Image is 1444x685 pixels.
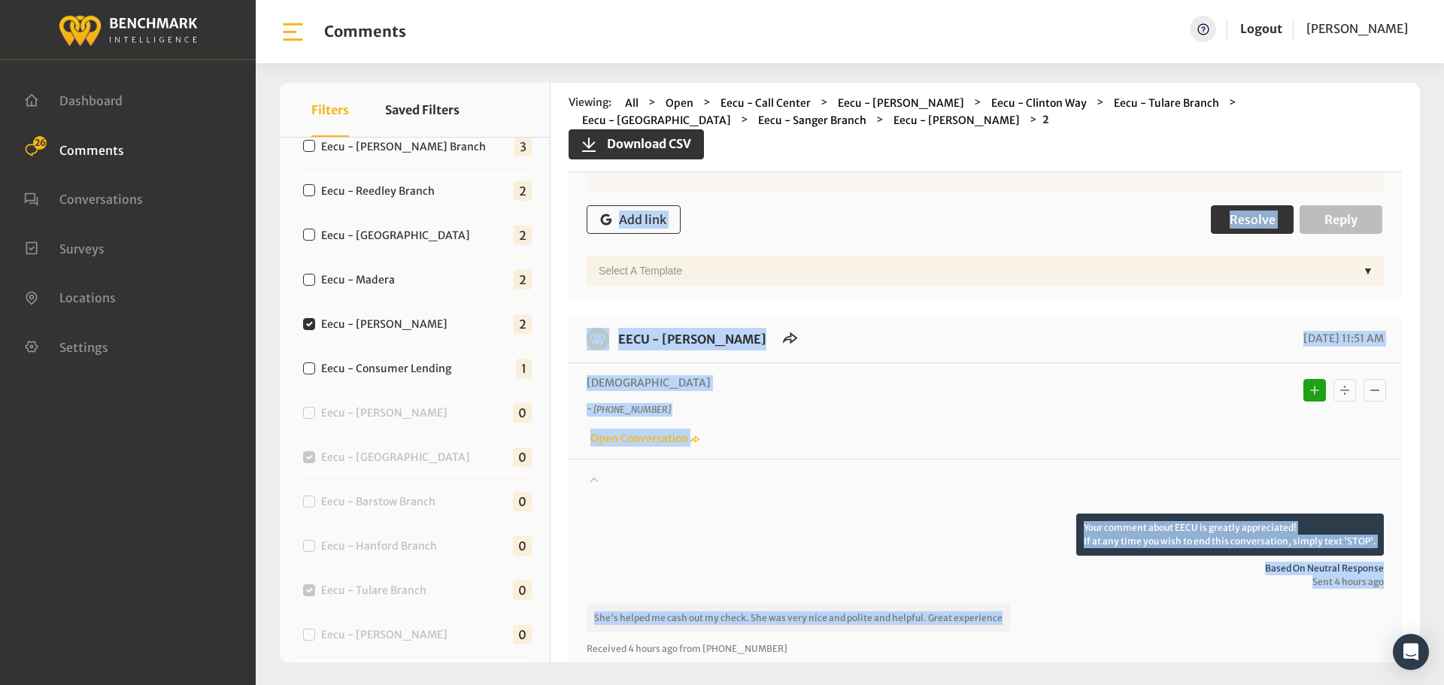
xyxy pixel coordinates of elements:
[513,492,532,511] span: 0
[316,583,438,599] label: Eecu - Tulare Branch
[303,229,315,241] input: Eecu - [GEOGRAPHIC_DATA]
[58,11,198,48] img: benchmark
[628,643,678,654] span: 4 hours ago
[587,328,609,350] img: benchmark
[59,142,124,157] span: Comments
[385,83,460,137] button: Saved Filters
[303,140,315,152] input: Eecu - [PERSON_NAME] Branch
[1240,21,1282,36] a: Logout
[513,447,532,467] span: 0
[716,95,815,112] button: Eecu - Call Center
[587,432,699,445] a: Open Conversation
[1211,205,1294,234] button: Resolve
[1042,113,1049,126] strong: 2
[754,112,871,129] button: Eecu - Sanger Branch
[24,289,116,304] a: Locations
[516,359,532,378] span: 1
[513,536,532,556] span: 0
[1306,16,1408,42] a: [PERSON_NAME]
[514,270,532,289] span: 2
[59,192,143,207] span: Conversations
[316,494,447,510] label: Eecu - Barstow Branch
[591,256,1357,286] div: Select a Template
[598,135,691,153] span: Download CSV
[661,95,698,112] button: Open
[1076,514,1384,556] p: Your comment about EECU is greatly appreciated! If at any time you wish to end this conversation,...
[587,575,1384,589] span: Sent 4 hours ago
[1306,21,1408,36] span: [PERSON_NAME]
[587,404,671,415] i: ~ [PHONE_NUMBER]
[587,562,1384,575] span: Based on neutral response
[303,362,315,374] input: Eecu - Consumer Lending
[833,95,969,112] button: Eecu - [PERSON_NAME]
[513,403,532,423] span: 0
[316,139,498,155] label: Eecu - [PERSON_NAME] Branch
[569,129,704,159] button: Download CSV
[324,23,406,41] h1: Comments
[1109,95,1224,112] button: Eecu - Tulare Branch
[24,141,124,156] a: Comments 26
[513,625,532,644] span: 0
[609,328,775,350] h6: EECU - Van Ness
[316,450,482,465] label: Eecu - [GEOGRAPHIC_DATA]
[889,112,1024,129] button: Eecu - [PERSON_NAME]
[514,181,532,201] span: 2
[514,226,532,245] span: 2
[59,93,123,108] span: Dashboard
[59,290,116,305] span: Locations
[987,95,1091,112] button: Eecu - Clinton Way
[679,643,787,654] span: from [PHONE_NUMBER]
[303,274,315,286] input: Eecu - Madera
[316,538,449,554] label: Eecu - Hanford Branch
[316,183,447,199] label: Eecu - Reedley Branch
[59,241,105,256] span: Surveys
[1300,375,1390,405] div: Basic example
[33,136,47,150] span: 26
[303,184,315,196] input: Eecu - Reedley Branch
[587,604,1010,632] p: She's helped me cash out my check. She was very nice and polite and helpful. Great experience
[513,580,532,600] span: 0
[618,332,766,347] a: EECU - [PERSON_NAME]
[620,95,643,112] button: All
[578,112,736,129] button: Eecu - [GEOGRAPHIC_DATA]
[1240,16,1282,42] a: Logout
[316,405,460,421] label: Eecu - [PERSON_NAME]
[587,375,1185,391] p: [DEMOGRAPHIC_DATA]
[303,318,315,330] input: Eecu - [PERSON_NAME]
[514,314,532,334] span: 2
[1357,256,1379,286] div: ▼
[316,361,463,377] label: Eecu - Consumer Lending
[569,95,611,112] span: Viewing:
[24,338,108,353] a: Settings
[1230,212,1276,227] span: Resolve
[587,205,681,234] button: Add link
[24,190,143,205] a: Conversations
[1393,634,1429,670] div: Open Intercom Messenger
[316,317,460,332] label: Eecu - [PERSON_NAME]
[311,83,349,137] button: Filters
[316,228,482,244] label: Eecu - [GEOGRAPHIC_DATA]
[1300,332,1384,345] span: [DATE] 11:51 AM
[59,339,108,354] span: Settings
[587,643,626,654] span: Received
[280,19,306,45] img: bar
[316,627,460,643] label: Eecu - [PERSON_NAME]
[316,272,407,288] label: Eecu - Madera
[24,240,105,255] a: Surveys
[24,92,123,107] a: Dashboard
[514,137,532,156] span: 3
